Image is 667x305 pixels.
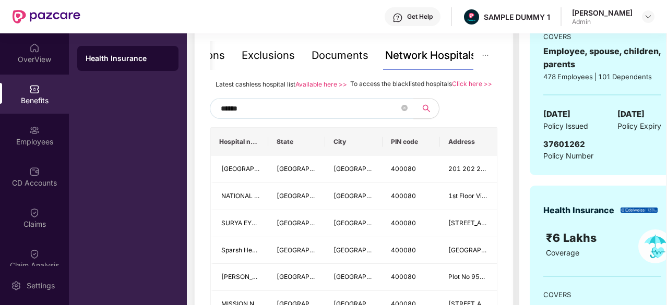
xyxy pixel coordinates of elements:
div: COVERS [543,289,661,300]
td: Sparsh Health Care- Prasad Surgical & Children Nursing Home [211,237,268,264]
td: Mumbai [325,156,383,183]
div: Network Hospitals [385,47,477,64]
span: [GEOGRAPHIC_DATA] [333,165,399,173]
td: Indigo Hospital A Unit of Primeheal Superspeciallty Hospital Pvt. Ltd [211,156,268,183]
td: Maharashtra [268,210,326,237]
td: CONTACARE EYE HOSPITAL [211,264,268,291]
div: Documents [312,47,368,64]
a: Available here >> [295,80,347,88]
span: [GEOGRAPHIC_DATA] [277,165,342,173]
th: PIN code [383,128,440,156]
span: NATIONAL HOSPITAL & ICCU [221,192,308,200]
span: SURYA EYE INSTITIUTE AND RESEARCH CENTRE [221,219,368,227]
div: Admin [572,18,633,26]
span: [GEOGRAPHIC_DATA] [333,192,399,200]
span: Latest cashless hospital list [216,80,295,88]
span: ellipsis [482,52,489,59]
img: Pazcare_Alternative_logo-01-01.png [464,9,479,25]
span: 400080 [391,192,416,200]
span: 400080 [391,165,416,173]
td: Maharashtra [268,183,326,210]
div: Employee, spouse, children, parents [543,45,661,71]
div: Exclusions [242,47,295,64]
td: NATIONAL HOSPITAL & ICCU [211,183,268,210]
td: 104 Aroto House, Saidham, P.K Road [440,210,497,237]
img: svg+xml;base64,PHN2ZyBpZD0iU2V0dGluZy0yMHgyMCIgeG1sbnM9Imh0dHA6Ly93d3cudzMub3JnLzIwMDAvc3ZnIiB3aW... [11,280,21,291]
span: [DATE] [543,108,570,120]
span: 400080 [391,246,416,254]
img: svg+xml;base64,PHN2ZyBpZD0iQmVuZWZpdHMiIHhtbG5zPSJodHRwOi8vd3d3LnczLm9yZy8yMDAwL3N2ZyIgd2lkdGg9Ij... [29,84,40,94]
td: Plot No 956, Neptune Uptown Building [440,264,497,291]
div: Health Insurance [543,204,614,217]
th: Address [440,128,497,156]
span: [DATE] [617,108,645,120]
div: 478 Employees | 101 Dependents [543,71,661,82]
span: Address [448,138,489,146]
span: Plot No 956, [GEOGRAPHIC_DATA] [448,273,552,280]
div: Health Insurance [86,53,170,64]
button: ellipsis [473,41,497,70]
span: 1st Floor Vikas Paradise, Bhakti Marg, [GEOGRAPHIC_DATA] [448,192,627,200]
span: [GEOGRAPHIC_DATA] [277,273,342,280]
span: [GEOGRAPHIC_DATA] [333,219,399,227]
span: Policy Issued [543,120,588,132]
td: Maharashtra [268,264,326,291]
td: 201 202 2nd Floor Marathon Millennium Lal Bahadur Shastri Marg, beside Nirmal Lifestyle Mall Moti... [440,156,497,183]
a: Click here >> [452,80,492,88]
button: search [413,98,439,119]
span: [STREET_ADDRESS] [448,219,509,227]
img: svg+xml;base64,PHN2ZyBpZD0iSG9tZSIgeG1sbnM9Imh0dHA6Ly93d3cudzMub3JnLzIwMDAvc3ZnIiB3aWR0aD0iMjAiIG... [29,43,40,53]
div: Settings [23,280,58,291]
span: [GEOGRAPHIC_DATA] [333,273,399,280]
span: 37601262 [543,139,585,149]
span: close-circle [401,104,408,114]
img: svg+xml;base64,PHN2ZyBpZD0iQ0RfQWNjb3VudHMiIGRhdGEtbmFtZT0iQ0QgQWNjb3VudHMiIHhtbG5zPSJodHRwOi8vd3... [29,166,40,177]
span: To access the blacklisted hospitals [350,80,452,88]
img: insurerLogo [621,208,658,213]
td: Mumbai [325,264,383,291]
span: [GEOGRAPHIC_DATA] [277,192,342,200]
span: [PERSON_NAME][GEOGRAPHIC_DATA] [221,273,338,280]
th: Hospital name [211,128,268,156]
span: [GEOGRAPHIC_DATA] A Unit of Primeheal Superspeciallty Hospital Pvt. Ltd [221,165,442,173]
div: Get Help [407,13,433,21]
img: New Pazcare Logo [13,10,80,23]
td: Yogeshwardham Chandan Baug Road, Above Union Bank, MG Road, Near Pacha Rasta [440,237,497,264]
div: [PERSON_NAME] [572,8,633,18]
span: close-circle [401,105,408,111]
img: svg+xml;base64,PHN2ZyBpZD0iSGVscC0zMngzMiIgeG1sbnM9Imh0dHA6Ly93d3cudzMub3JnLzIwMDAvc3ZnIiB3aWR0aD... [392,13,403,23]
th: State [268,128,326,156]
span: Sparsh Health Care- Prasad Surgical & Children Nursing Home [221,246,408,254]
span: [GEOGRAPHIC_DATA], [GEOGRAPHIC_DATA] [448,246,582,254]
td: Mumbai [325,210,383,237]
td: Mumbai [325,237,383,264]
td: 1st Floor Vikas Paradise, Bhakti Marg, Off LBS Road [440,183,497,210]
span: [GEOGRAPHIC_DATA] [333,246,399,254]
td: Mumbai [325,183,383,210]
span: [GEOGRAPHIC_DATA] [277,246,342,254]
span: Coverage [546,248,579,257]
img: svg+xml;base64,PHN2ZyBpZD0iQ2xhaW0iIHhtbG5zPSJodHRwOi8vd3d3LnczLm9yZy8yMDAwL3N2ZyIgd2lkdGg9IjIwIi... [29,208,40,218]
span: 400080 [391,273,416,280]
img: svg+xml;base64,PHN2ZyBpZD0iRHJvcGRvd24tMzJ4MzIiIHhtbG5zPSJodHRwOi8vd3d3LnczLm9yZy8yMDAwL3N2ZyIgd2... [644,13,652,21]
span: Policy Number [543,151,593,160]
img: svg+xml;base64,PHN2ZyBpZD0iQ2xhaW0iIHhtbG5zPSJodHRwOi8vd3d3LnczLm9yZy8yMDAwL3N2ZyIgd2lkdGg9IjIwIi... [29,249,40,259]
img: svg+xml;base64,PHN2ZyBpZD0iRW1wbG95ZWVzIiB4bWxucz0iaHR0cDovL3d3dy53My5vcmcvMjAwMC9zdmciIHdpZHRoPS... [29,125,40,136]
span: 400080 [391,219,416,227]
th: City [325,128,383,156]
td: Maharashtra [268,156,326,183]
span: search [413,104,439,113]
td: Maharashtra [268,237,326,264]
td: SURYA EYE INSTITIUTE AND RESEARCH CENTRE [211,210,268,237]
span: Hospital name [219,138,260,146]
div: COVERS [543,31,661,42]
div: SAMPLE DUMMY 1 [484,12,550,22]
span: [GEOGRAPHIC_DATA] [277,219,342,227]
span: Policy Expiry [617,120,661,132]
span: ₹6 Lakhs [546,231,600,245]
